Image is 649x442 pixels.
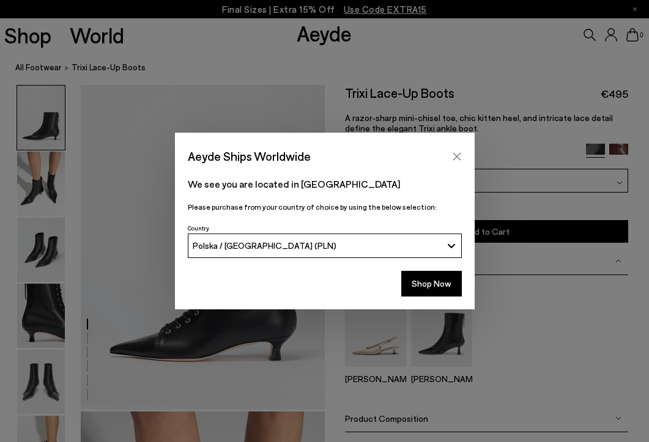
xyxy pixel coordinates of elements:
[188,224,209,232] span: Country
[401,271,462,297] button: Shop Now
[193,240,336,251] span: Polska / [GEOGRAPHIC_DATA] (PLN)
[188,177,462,191] p: We see you are located in [GEOGRAPHIC_DATA]
[448,147,466,166] button: Close
[188,201,462,213] p: Please purchase from your country of choice by using the below selection:
[188,145,311,167] span: Aeyde Ships Worldwide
